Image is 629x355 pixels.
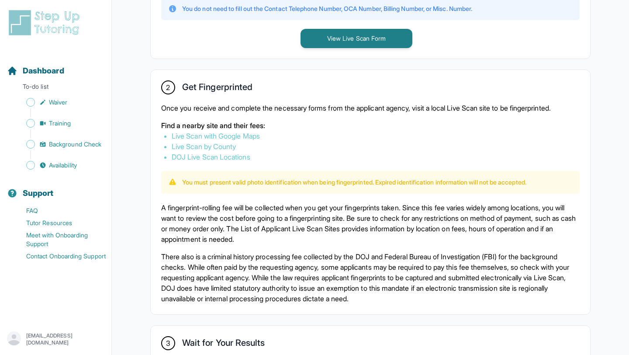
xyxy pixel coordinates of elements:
[161,251,580,304] p: There also is a criminal history processing fee collected by the DOJ and Federal Bureau of Invest...
[161,103,580,113] p: Once you receive and complete the necessary forms from the applicant agency, visit a local Live S...
[23,65,64,77] span: Dashboard
[7,96,111,108] a: Waiver
[49,140,101,149] span: Background Check
[166,82,170,93] span: 2
[3,173,108,203] button: Support
[7,229,111,250] a: Meet with Onboarding Support
[26,332,104,346] p: [EMAIL_ADDRESS][DOMAIN_NAME]
[182,82,252,96] h2: Get Fingerprinted
[7,65,64,77] a: Dashboard
[3,51,108,80] button: Dashboard
[7,217,111,229] a: Tutor Resources
[301,29,412,48] button: View Live Scan Form
[49,119,71,128] span: Training
[301,34,412,42] a: View Live Scan Form
[3,82,108,94] p: To-do list
[7,9,85,37] img: logo
[172,153,250,161] a: DOJ Live Scan Locations
[7,138,111,150] a: Background Check
[161,120,580,131] p: Find a nearby site and their fees:
[161,202,580,244] p: A fingerprint-rolling fee will be collected when you get your fingerprints taken. Since this fee ...
[182,4,472,13] p: You do not need to fill out the Contact Telephone Number, OCA Number, Billing Number, or Misc. Nu...
[7,331,104,347] button: [EMAIL_ADDRESS][DOMAIN_NAME]
[7,117,111,129] a: Training
[49,98,67,107] span: Waiver
[172,142,236,151] a: Live Scan by County
[182,178,526,187] p: You must present valid photo identification when being fingerprinted. Expired identification info...
[7,250,111,262] a: Contact Onboarding Support
[182,338,265,352] h2: Wait for Your Results
[166,338,170,348] span: 3
[7,205,111,217] a: FAQ
[23,187,54,199] span: Support
[49,161,77,170] span: Availability
[172,132,260,140] a: Live Scan with Google Maps
[7,159,111,171] a: Availability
